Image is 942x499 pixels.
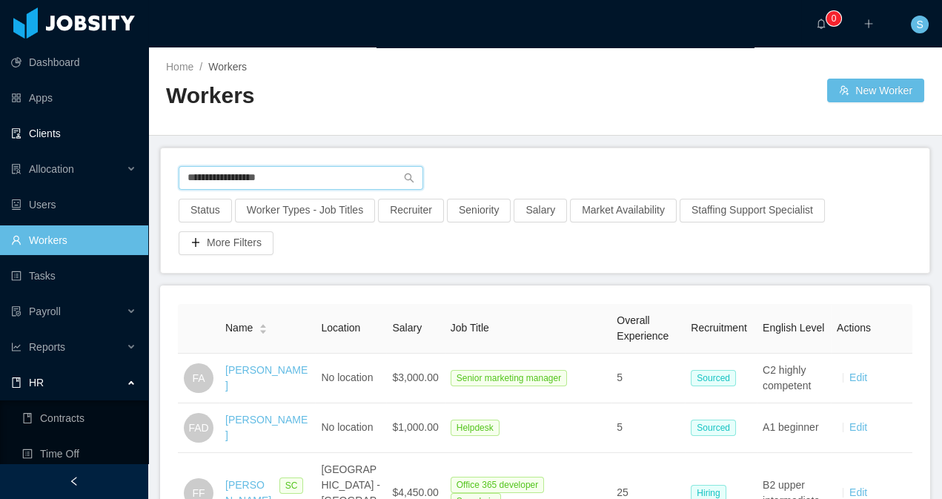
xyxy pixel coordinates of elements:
a: [PERSON_NAME] [225,364,308,391]
a: Edit [849,371,867,383]
td: No location [315,354,386,403]
a: icon: userWorkers [11,225,136,255]
i: icon: bell [816,19,826,29]
a: icon: bookContracts [22,403,136,433]
span: Workers [208,61,247,73]
span: Location [321,322,360,334]
i: icon: plus [863,19,874,29]
button: Seniority [447,199,511,222]
button: Salary [514,199,567,222]
td: C2 highly competent [757,354,831,403]
sup: 0 [826,11,841,26]
td: A1 beginner [757,403,831,453]
span: Office 365 developer [451,477,545,493]
span: FAD [188,413,208,443]
span: Name [225,320,253,336]
span: SC [279,477,304,494]
span: Actions [837,322,871,334]
i: icon: book [11,377,21,388]
td: No location [315,403,386,453]
span: / [199,61,202,73]
span: Recruitment [691,322,746,334]
span: FA [192,363,205,393]
button: Recruiter [378,199,444,222]
a: icon: profileTime Off [22,439,136,469]
span: $1,000.00 [392,421,438,433]
a: Edit [849,486,867,498]
a: Edit [849,421,867,433]
span: $4,450.00 [392,486,438,498]
button: icon: usergroup-addNew Worker [827,79,924,102]
i: icon: file-protect [11,306,21,317]
td: 5 [611,354,685,403]
span: English Level [763,322,824,334]
button: Worker Types - Job Titles [235,199,375,222]
span: Job Title [451,322,489,334]
i: icon: solution [11,164,21,174]
span: Helpdesk [451,420,500,436]
i: icon: caret-down [259,328,268,332]
span: Reports [29,341,65,353]
i: icon: line-chart [11,342,21,352]
a: icon: auditClients [11,119,136,148]
a: icon: pie-chartDashboard [11,47,136,77]
span: $3,000.00 [392,371,438,383]
button: Status [179,199,232,222]
button: Staffing Support Specialist [680,199,825,222]
span: Allocation [29,163,74,175]
a: icon: appstoreApps [11,83,136,113]
span: Sourced [691,370,736,386]
a: icon: robotUsers [11,190,136,219]
a: Home [166,61,193,73]
div: Sort [259,322,268,332]
i: icon: caret-up [259,323,268,327]
button: icon: plusMore Filters [179,231,273,255]
td: 5 [611,403,685,453]
span: Salary [392,322,422,334]
h2: Workers [166,81,545,111]
i: icon: search [404,173,414,183]
a: icon: profileTasks [11,261,136,291]
span: Sourced [691,420,736,436]
span: Payroll [29,305,61,317]
span: Overall Experience [617,314,669,342]
button: Market Availability [570,199,677,222]
span: HR [29,377,44,389]
span: S [916,16,923,33]
span: Senior marketing manager [451,370,567,386]
a: [PERSON_NAME] [225,414,308,441]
